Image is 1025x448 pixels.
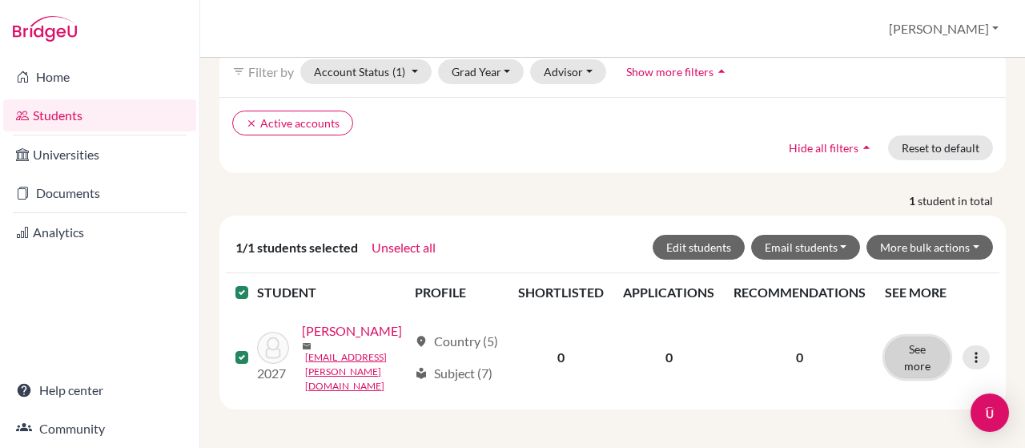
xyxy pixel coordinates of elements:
th: RECOMMENDATIONS [724,273,875,312]
p: 0 [734,348,866,367]
a: Documents [3,177,196,209]
div: Subject (7) [415,364,492,383]
i: arrow_drop_up [713,63,730,79]
th: SHORTLISTED [508,273,613,312]
button: clearActive accounts [232,111,353,135]
a: Universities [3,139,196,171]
i: clear [246,118,257,129]
span: location_on [415,335,428,348]
a: Community [3,413,196,445]
th: APPLICATIONS [613,273,724,312]
img: Bridge-U [13,16,77,42]
a: [EMAIL_ADDRESS][PERSON_NAME][DOMAIN_NAME] [305,350,408,394]
span: Hide all filters [789,141,858,155]
button: [PERSON_NAME] [882,14,1006,44]
span: local_library [415,367,428,380]
span: (1) [392,65,405,79]
button: Hide all filtersarrow_drop_up [775,135,888,160]
a: [PERSON_NAME] [302,321,402,341]
button: Unselect all [371,237,436,258]
button: See more [885,337,950,378]
button: Account Status(1) [300,59,432,84]
img: Dreier, Anzelle [257,332,289,364]
button: Edit students [653,235,745,260]
i: arrow_drop_up [858,139,874,155]
strong: 1 [909,192,918,209]
p: 2027 [257,364,289,383]
a: Home [3,61,196,93]
span: student in total [918,192,1006,209]
span: Show more filters [626,65,713,79]
a: Analytics [3,216,196,248]
td: 0 [613,312,724,403]
button: Advisor [530,59,606,84]
a: Students [3,99,196,131]
button: Reset to default [888,135,993,160]
span: Filter by [248,64,294,79]
span: mail [302,341,312,351]
th: SEE MORE [875,273,999,312]
th: PROFILE [405,273,508,312]
button: Show more filtersarrow_drop_up [613,59,743,84]
button: More bulk actions [866,235,993,260]
th: STUDENT [257,273,405,312]
button: Email students [751,235,861,260]
td: 0 [508,312,613,403]
div: Open Intercom Messenger [971,394,1009,432]
div: Country (5) [415,332,498,351]
i: filter_list [232,65,245,78]
a: Help center [3,374,196,406]
span: 1/1 students selected [235,238,358,257]
button: Grad Year [438,59,525,84]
